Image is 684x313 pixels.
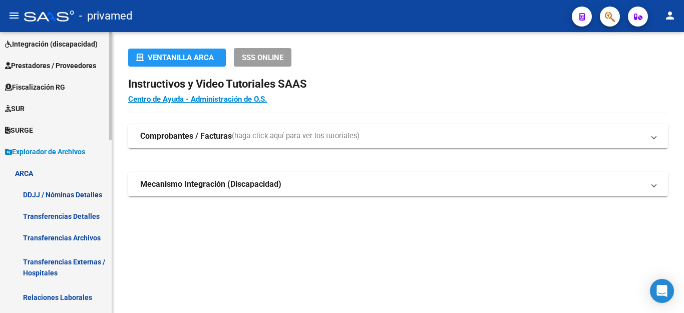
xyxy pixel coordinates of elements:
mat-expansion-panel-header: Comprobantes / Facturas(haga click aquí para ver los tutoriales) [128,124,668,148]
mat-expansion-panel-header: Mecanismo Integración (Discapacidad) [128,172,668,196]
span: (haga click aquí para ver los tutoriales) [232,131,360,142]
mat-icon: menu [8,10,20,22]
div: Ventanilla ARCA [136,49,218,67]
strong: Mecanismo Integración (Discapacidad) [140,179,281,190]
span: Fiscalización RG [5,82,65,93]
span: Explorador de Archivos [5,146,85,157]
span: Integración (discapacidad) [5,39,98,50]
a: Centro de Ayuda - Administración de O.S. [128,95,267,104]
mat-icon: person [664,10,676,22]
div: Open Intercom Messenger [650,279,674,303]
button: SSS ONLINE [234,48,291,67]
h2: Instructivos y Video Tutoriales SAAS [128,75,668,94]
button: Ventanilla ARCA [128,49,226,67]
span: - privamed [79,5,132,27]
span: SURGE [5,125,33,136]
strong: Comprobantes / Facturas [140,131,232,142]
span: SUR [5,103,25,114]
span: SSS ONLINE [242,53,283,62]
span: Prestadores / Proveedores [5,60,96,71]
